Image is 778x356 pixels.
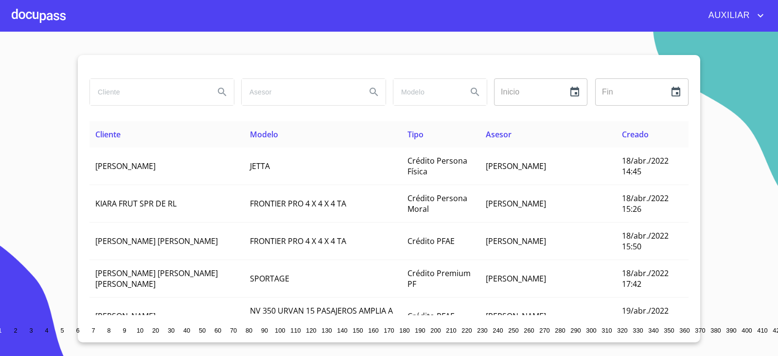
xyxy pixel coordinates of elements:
button: 30 [163,323,179,338]
span: FRONTIER PRO 4 X 4 X 4 TA [250,198,346,209]
span: [PERSON_NAME] [486,161,546,171]
button: account of current user [701,8,766,23]
span: 18/abr./2022 17:42 [622,268,669,289]
button: 330 [630,323,646,338]
button: 240 [490,323,506,338]
span: 90 [261,327,268,334]
span: 19/abr./2022 13:20 [622,305,669,327]
span: 10 [137,327,143,334]
span: 240 [493,327,503,334]
span: 390 [726,327,736,334]
button: 270 [537,323,552,338]
button: 140 [335,323,350,338]
button: 5 [54,323,70,338]
button: 280 [552,323,568,338]
span: 380 [710,327,721,334]
span: 40 [183,327,190,334]
span: 180 [399,327,409,334]
button: 110 [288,323,303,338]
button: 20 [148,323,163,338]
button: 6 [70,323,86,338]
button: 70 [226,323,241,338]
button: 320 [615,323,630,338]
span: 110 [290,327,301,334]
span: Creado [622,129,649,140]
button: 170 [381,323,397,338]
button: 120 [303,323,319,338]
span: 190 [415,327,425,334]
button: 190 [412,323,428,338]
span: 20 [152,327,159,334]
span: 2 [14,327,17,334]
span: 200 [430,327,441,334]
span: 270 [539,327,549,334]
span: [PERSON_NAME] [486,198,546,209]
button: 60 [210,323,226,338]
button: 300 [583,323,599,338]
button: 80 [241,323,257,338]
span: 6 [76,327,79,334]
button: 400 [739,323,755,338]
span: [PERSON_NAME] [486,311,546,321]
span: Crédito Persona Moral [407,193,467,214]
button: 10 [132,323,148,338]
span: SPORTAGE [250,273,289,284]
input: search [90,79,207,105]
button: 340 [646,323,661,338]
button: 8 [101,323,117,338]
button: 180 [397,323,412,338]
span: FRONTIER PRO 4 X 4 X 4 TA [250,236,346,246]
span: 370 [695,327,705,334]
span: 9 [123,327,126,334]
span: 280 [555,327,565,334]
span: 70 [230,327,237,334]
button: 2 [8,323,23,338]
span: [PERSON_NAME] [486,236,546,246]
button: Search [463,80,487,104]
button: 100 [272,323,288,338]
span: 220 [461,327,472,334]
span: 5 [60,327,64,334]
span: 250 [508,327,518,334]
span: 3 [29,327,33,334]
span: 350 [664,327,674,334]
button: 390 [724,323,739,338]
span: 4 [45,327,48,334]
span: KIARA FRUT SPR DE RL [95,198,177,209]
span: 30 [168,327,175,334]
button: 370 [692,323,708,338]
span: 80 [246,327,252,334]
span: Cliente [95,129,121,140]
span: 410 [757,327,767,334]
input: search [393,79,460,105]
span: 7 [91,327,95,334]
button: 40 [179,323,194,338]
button: 410 [755,323,770,338]
button: 290 [568,323,583,338]
button: 210 [443,323,459,338]
button: 130 [319,323,335,338]
button: 9 [117,323,132,338]
span: 310 [601,327,612,334]
span: 360 [679,327,690,334]
button: 250 [506,323,521,338]
button: 160 [366,323,381,338]
span: 50 [199,327,206,334]
span: Tipo [407,129,424,140]
button: Search [362,80,386,104]
span: Crédito Persona Física [407,155,467,177]
span: [PERSON_NAME] [PERSON_NAME] [PERSON_NAME] [95,268,218,289]
button: 380 [708,323,724,338]
span: 150 [353,327,363,334]
span: Crédito PFAE [407,236,455,246]
button: 220 [459,323,475,338]
span: 60 [214,327,221,334]
span: 100 [275,327,285,334]
span: 18/abr./2022 15:26 [622,193,669,214]
span: 320 [617,327,627,334]
button: 360 [677,323,692,338]
button: 4 [39,323,54,338]
span: 18/abr./2022 15:50 [622,230,669,252]
span: [PERSON_NAME] [95,161,156,171]
span: 260 [524,327,534,334]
